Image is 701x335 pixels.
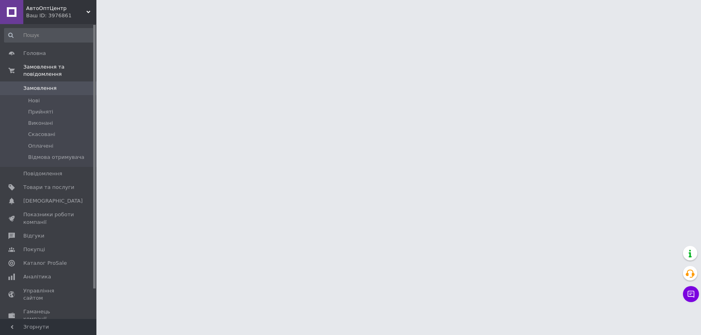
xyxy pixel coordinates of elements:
button: Чат з покупцем [683,286,699,302]
span: Управління сайтом [23,287,74,302]
span: Повідомлення [23,170,62,177]
div: Ваш ID: 3976861 [26,12,96,19]
span: Товари та послуги [23,184,74,191]
input: Пошук [4,28,94,43]
span: Виконані [28,120,53,127]
span: Замовлення [23,85,57,92]
span: Оплачені [28,142,53,150]
span: Покупці [23,246,45,253]
span: Каталог ProSale [23,260,67,267]
span: АвтоОптЦентр [26,5,86,12]
span: Аналітика [23,273,51,280]
span: Нові [28,97,40,104]
span: Гаманець компанії [23,308,74,323]
span: Відгуки [23,232,44,240]
span: Скасовані [28,131,55,138]
span: Замовлення та повідомлення [23,63,96,78]
span: Прийняті [28,108,53,116]
span: [DEMOGRAPHIC_DATA] [23,197,83,205]
span: Показники роботи компанії [23,211,74,225]
span: Головна [23,50,46,57]
span: Відмова отримувача [28,154,84,161]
